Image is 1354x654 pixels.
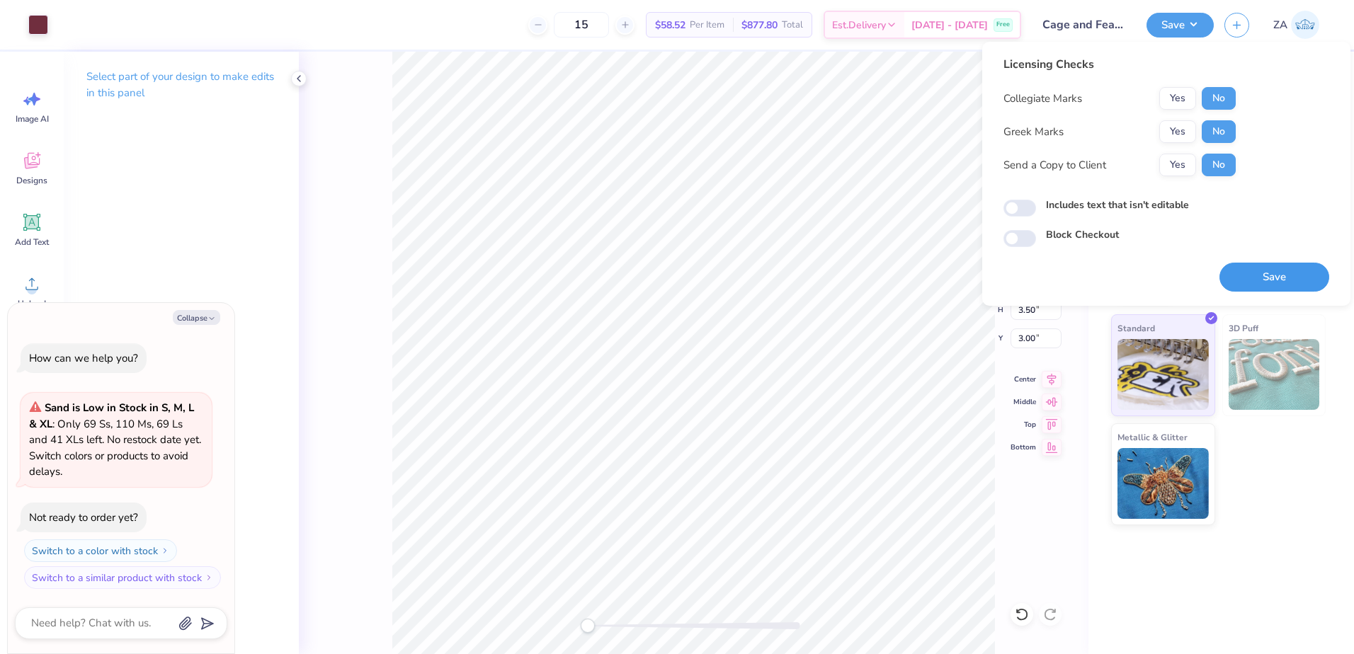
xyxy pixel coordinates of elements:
[1003,124,1064,140] div: Greek Marks
[15,236,49,248] span: Add Text
[581,619,595,633] div: Accessibility label
[16,175,47,186] span: Designs
[1267,11,1326,39] a: ZA
[29,401,194,431] strong: Sand is Low in Stock in S, M, L & XL
[1011,419,1036,430] span: Top
[1159,120,1196,143] button: Yes
[782,18,803,33] span: Total
[1046,197,1189,212] label: Includes text that isn't editable
[1011,396,1036,408] span: Middle
[911,18,988,33] span: [DATE] - [DATE]
[1032,11,1136,39] input: Untitled Design
[554,12,609,38] input: – –
[1159,154,1196,176] button: Yes
[996,20,1010,30] span: Free
[690,18,724,33] span: Per Item
[1117,339,1209,410] img: Standard
[173,310,220,325] button: Collapse
[86,69,276,101] p: Select part of your design to make edits in this panel
[18,298,46,309] span: Upload
[29,401,201,478] span: : Only 69 Ss, 110 Ms, 69 Ls and 41 XLs left. No restock date yet. Switch colors or products to av...
[1147,13,1214,38] button: Save
[29,510,138,524] div: Not ready to order yet?
[16,113,49,125] span: Image AI
[1117,321,1155,335] span: Standard
[1229,321,1258,335] span: 3D Puff
[1291,11,1319,39] img: Zuriel Alaba
[832,18,886,33] span: Est. Delivery
[1202,154,1236,176] button: No
[1011,442,1036,453] span: Bottom
[1202,120,1236,143] button: No
[1003,56,1236,73] div: Licensing Checks
[1229,339,1320,410] img: 3D Puff
[1046,227,1119,242] label: Block Checkout
[1219,263,1329,292] button: Save
[1117,448,1209,519] img: Metallic & Glitter
[1117,430,1188,444] span: Metallic & Glitter
[1003,157,1106,173] div: Send a Copy to Client
[161,546,169,555] img: Switch to a color with stock
[205,573,213,582] img: Switch to a similar product with stock
[655,18,685,33] span: $58.52
[24,566,221,589] button: Switch to a similar product with stock
[24,539,177,562] button: Switch to a color with stock
[1159,87,1196,110] button: Yes
[1273,17,1287,33] span: ZA
[1011,374,1036,385] span: Center
[1202,87,1236,110] button: No
[1003,91,1082,107] div: Collegiate Marks
[29,351,138,365] div: How can we help you?
[741,18,778,33] span: $877.80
